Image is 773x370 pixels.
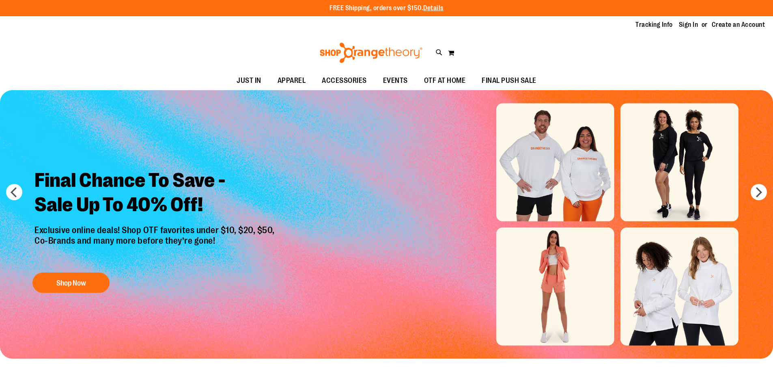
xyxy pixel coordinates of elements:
a: JUST IN [228,71,269,90]
span: FINAL PUSH SALE [482,71,536,90]
button: next [751,184,767,200]
img: Shop Orangetheory [319,43,424,63]
a: FINAL PUSH SALE [474,71,545,90]
a: Tracking Info [635,20,673,29]
a: OTF AT HOME [416,71,474,90]
h2: Final Chance To Save - Sale Up To 40% Off! [28,162,283,225]
span: APPAREL [278,71,306,90]
a: Final Chance To Save -Sale Up To 40% Off! Exclusive online deals! Shop OTF favorites under $10, $... [28,162,283,297]
span: ACCESSORIES [322,71,367,90]
button: prev [6,184,22,200]
a: APPAREL [269,71,314,90]
span: OTF AT HOME [424,71,466,90]
p: Exclusive online deals! Shop OTF favorites under $10, $20, $50, Co-Brands and many more before th... [28,225,283,265]
a: EVENTS [375,71,416,90]
span: EVENTS [383,71,408,90]
button: Shop Now [32,273,110,293]
a: ACCESSORIES [314,71,375,90]
a: Details [423,4,444,12]
a: Sign In [679,20,698,29]
p: FREE Shipping, orders over $150. [329,4,444,13]
a: Create an Account [712,20,765,29]
span: JUST IN [237,71,261,90]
